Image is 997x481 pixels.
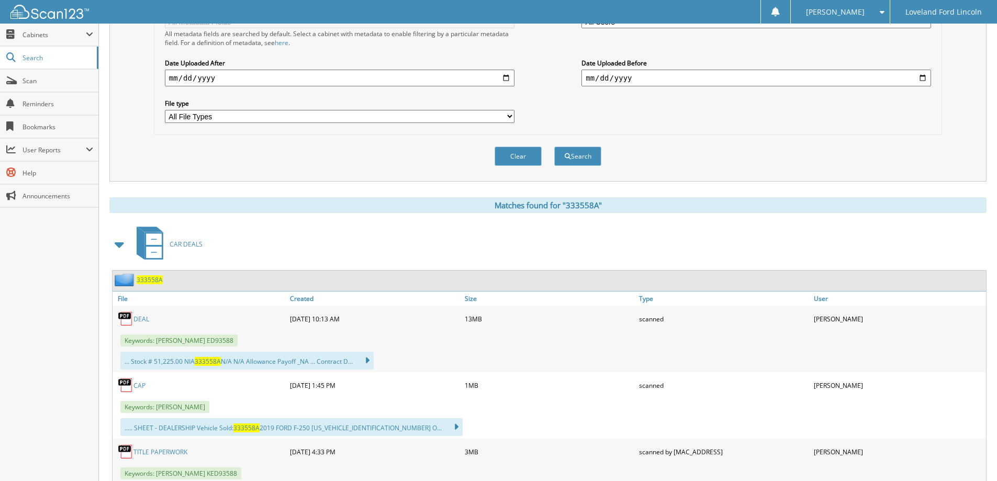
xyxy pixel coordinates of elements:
[120,418,463,436] div: ..... SHEET - DEALERSHIP Vehicle Sold: 2019 FORD F-250 [US_VEHICLE_IDENTIFICATION_NUMBER] O...
[23,99,93,108] span: Reminders
[636,292,811,306] a: Type
[137,275,163,284] a: 333558A
[23,146,86,154] span: User Reports
[462,308,637,329] div: 13MB
[23,169,93,177] span: Help
[133,381,145,390] a: CAP
[287,292,462,306] a: Created
[10,5,89,19] img: scan123-logo-white.svg
[133,448,187,456] a: TITLE PAPERWORK
[118,377,133,393] img: PDF.png
[133,315,149,323] a: DEAL
[554,147,601,166] button: Search
[905,9,982,15] span: Loveland Ford Lincoln
[945,431,997,481] iframe: Chat Widget
[120,334,238,346] span: Keywords: [PERSON_NAME] ED93588
[287,441,462,462] div: [DATE] 4:33 PM
[23,76,93,85] span: Scan
[170,240,203,249] span: CAR DEALS
[581,59,931,68] label: Date Uploaded Before
[462,375,637,396] div: 1MB
[462,292,637,306] a: Size
[636,375,811,396] div: scanned
[462,441,637,462] div: 3MB
[581,70,931,86] input: end
[120,352,374,370] div: ... Stock # 51,225.00 NIA N/A N/A Allowance Payoff _NA ... Contract D...
[23,192,93,200] span: Announcements
[636,441,811,462] div: scanned by [MAC_ADDRESS]
[806,9,865,15] span: [PERSON_NAME]
[118,311,133,327] img: PDF.png
[165,59,514,68] label: Date Uploaded After
[120,401,209,413] span: Keywords: [PERSON_NAME]
[115,273,137,286] img: folder2.png
[120,467,241,479] span: Keywords: [PERSON_NAME] KED93588
[287,375,462,396] div: [DATE] 1:45 PM
[495,147,542,166] button: Clear
[23,30,86,39] span: Cabinets
[287,308,462,329] div: [DATE] 10:13 AM
[811,441,986,462] div: [PERSON_NAME]
[130,223,203,265] a: CAR DEALS
[118,444,133,460] img: PDF.png
[811,292,986,306] a: User
[165,99,514,108] label: File type
[275,38,288,47] a: here
[636,308,811,329] div: scanned
[113,292,287,306] a: File
[23,122,93,131] span: Bookmarks
[165,29,514,47] div: All metadata fields are searched by default. Select a cabinet with metadata to enable filtering b...
[811,308,986,329] div: [PERSON_NAME]
[811,375,986,396] div: [PERSON_NAME]
[195,357,221,366] span: 333558A
[233,423,260,432] span: 333558A
[23,53,92,62] span: Search
[165,70,514,86] input: start
[109,197,987,213] div: Matches found for "333558A"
